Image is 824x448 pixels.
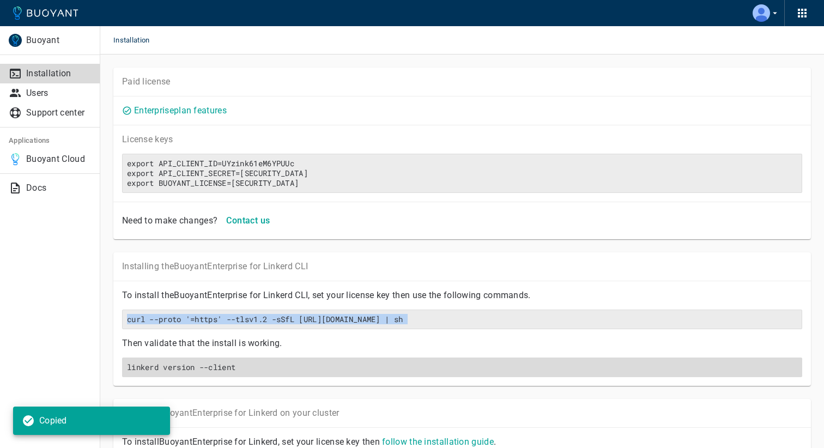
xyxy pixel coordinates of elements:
[122,408,802,419] p: Installing Buoyant Enterprise for Linkerd on your cluster
[122,290,802,301] p: To install the Buoyant Enterprise for Linkerd CLI, set your license key then use the following co...
[26,35,91,46] p: Buoyant
[127,314,797,324] h6: curl --proto '=https' --tlsv1.2 -sSfL [URL][DOMAIN_NAME] | sh
[9,34,22,47] img: Buoyant
[226,215,270,226] h4: Contact us
[127,362,797,372] h6: linkerd version --client
[122,338,802,349] p: Then validate that the install is working.
[222,215,274,225] a: Contact us
[753,4,770,22] img: Patrick Krabeepetcharat
[134,105,227,116] a: Enterpriseplan features
[122,134,802,145] p: License key s
[122,261,802,272] p: Installing the Buoyant Enterprise for Linkerd CLI
[122,76,802,87] p: Paid license
[26,183,91,193] p: Docs
[382,437,494,447] a: follow the installation guide
[26,107,91,118] p: Support center
[122,437,802,447] p: To install Buoyant Enterprise for Linkerd, set your license key then .
[118,211,217,226] div: Need to make changes?
[113,26,163,55] span: Installation
[222,211,274,231] button: Contact us
[26,88,91,99] p: Users
[9,136,91,145] h5: Applications
[26,154,91,165] p: Buoyant Cloud
[26,68,91,79] p: Installation
[127,159,797,188] h6: export API_CLIENT_ID=UYzink61eM6YPUUcexport API_CLIENT_SECRET=[SECURITY_DATA]export BUOYANT_LICEN...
